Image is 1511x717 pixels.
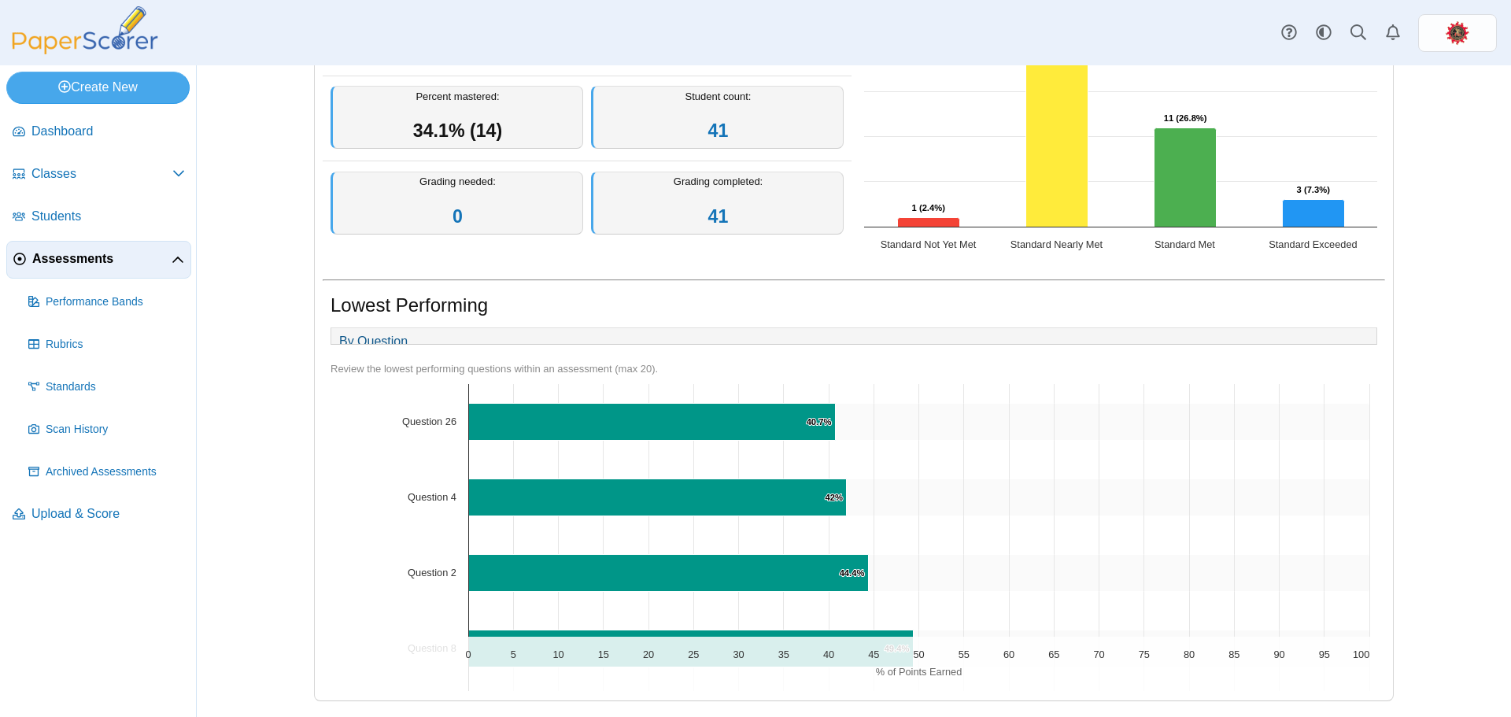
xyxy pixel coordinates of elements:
text: 11 (26.8%) [1164,113,1207,123]
a: Alerts [1376,16,1410,50]
span: Upload & Score [31,505,185,523]
text: 1 (2.4%) [912,203,946,213]
span: Dashboard [31,123,185,140]
text: 0 [465,649,471,660]
text: Standard Not Yet Met [881,238,977,250]
text: Question 2 [408,567,456,578]
a: Performance Bands [22,283,191,321]
span: Scan History [46,422,185,438]
div: Student count: [591,86,844,150]
span: 34.1% (14) [413,120,502,141]
text: 90 [1273,649,1284,660]
text: 60 [1003,649,1014,660]
text: 70 [1093,649,1104,660]
path: Standard Met, 11. Overall Assessment Performance. [1154,128,1217,227]
img: ps.BdVRPPpVVw2VGlwN [1445,20,1470,46]
span: Rubrics [46,337,185,353]
text: 40 [823,649,834,660]
span: Performance Bands [46,294,185,310]
text: Question 26 [402,416,456,427]
span: Students [31,208,185,225]
text: 10 [552,649,563,660]
a: Rubrics [22,326,191,364]
a: 0 [453,206,463,227]
a: Scan History [22,411,191,449]
text: 42% [825,493,842,502]
text: 35 [778,649,789,660]
path: Question 2, 55.6. . [869,555,1370,592]
a: Create New [6,72,190,103]
text: 49.4% [885,644,910,653]
path: Question 26, 59.3. . [836,404,1370,441]
text: 75 [1139,649,1150,660]
text: % of Points Earned [876,666,962,678]
a: Classes [6,156,191,194]
div: Grading completed: [591,172,844,235]
span: Standards [46,379,185,395]
a: Standards [22,368,191,406]
text: 45 [868,649,879,660]
text: Question 4 [408,491,456,503]
path: Standard Not Yet Met, 1. Overall Assessment Performance. [898,217,960,227]
text: 100 [1353,649,1369,660]
div: Review the lowest performing questions within an assessment (max 20). [331,362,1377,376]
text: Standard Met [1154,238,1215,250]
path: Question 2, 44.4%. % of Points Earned. [469,555,869,592]
text: 5 [511,649,516,660]
path: Question 8, 49.4%. % of Points Earned. [469,630,914,667]
a: 41 [708,206,729,227]
a: By Question [331,328,416,355]
text: 20 [643,649,654,660]
path: Question 4, 58. . [847,479,1370,516]
text: Question 8 [408,642,456,654]
text: 3 (7.3%) [1297,185,1331,194]
text: 95 [1319,649,1330,660]
a: Assessments [6,241,191,279]
text: Standard Exceeded [1269,238,1357,250]
a: Dashboard [6,113,191,151]
path: Standard Exceeded, 3. Overall Assessment Performance. [1283,199,1345,227]
a: Students [6,198,191,236]
img: PaperScorer [6,6,164,54]
a: Upload & Score [6,496,191,534]
text: 44.4% [840,568,865,578]
text: 55 [959,649,970,660]
a: ps.BdVRPPpVVw2VGlwN [1418,14,1497,52]
text: 85 [1228,649,1239,660]
span: Kyle Kleiman [1445,20,1470,46]
a: Archived Assessments [22,453,191,491]
span: Classes [31,165,172,183]
text: 50 [913,649,924,660]
text: 40.7% [807,417,832,427]
span: Assessments [32,250,172,268]
text: 65 [1048,649,1059,660]
text: Standard Nearly Met [1010,238,1103,250]
h1: Lowest Performing [331,292,488,319]
path: Question 8, 50.6. . [914,630,1370,667]
text: 25 [688,649,699,660]
text: 30 [733,649,744,660]
text: 15 [598,649,609,660]
div: Grading needed: [331,172,583,235]
path: Question 26, 40.7%. % of Points Earned. [469,404,836,441]
a: PaperScorer [6,43,164,57]
div: Percent mastered: [331,86,583,150]
span: Archived Assessments [46,464,185,480]
a: 41 [708,120,729,141]
path: Question 4, 42%. % of Points Earned. [469,479,847,516]
div: Chart. Highcharts interactive chart. [331,376,1377,691]
text: 80 [1184,649,1195,660]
